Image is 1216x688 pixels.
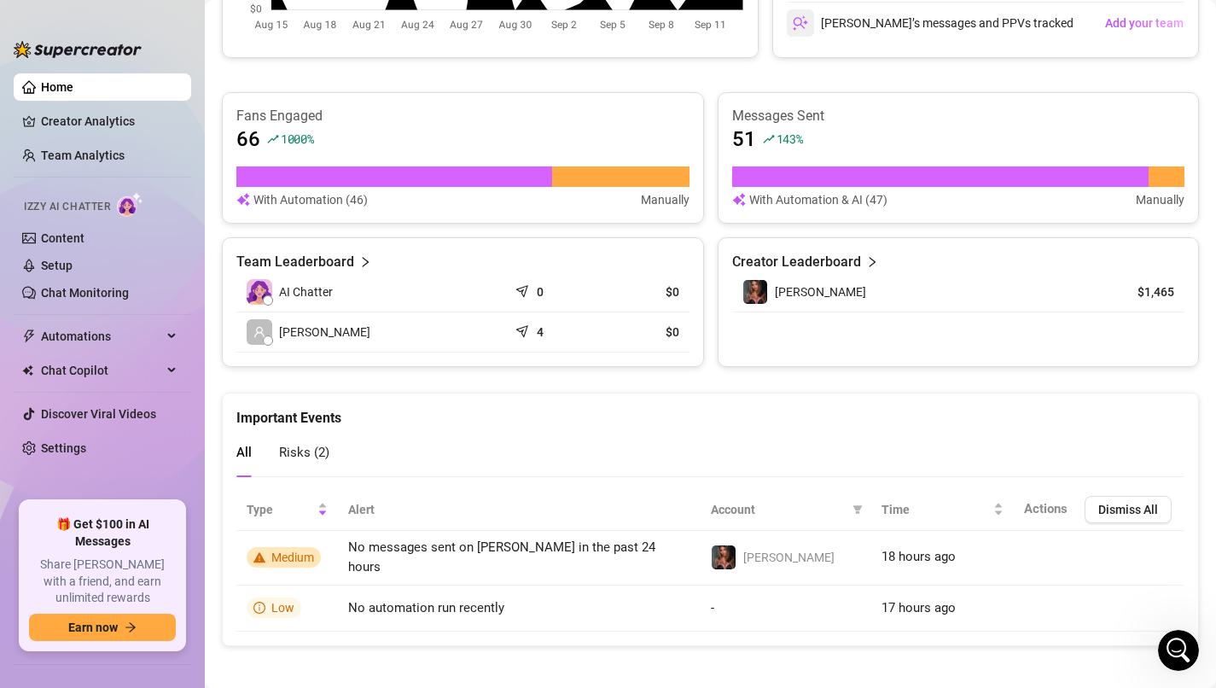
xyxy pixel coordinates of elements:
[787,9,1073,37] div: [PERSON_NAME]’s messages and PPVs tracked
[29,516,176,550] span: 🎁 Get $100 in AI Messages
[338,489,701,531] th: Alert
[35,338,306,372] button: Find a time
[41,259,73,272] a: Setup
[732,125,756,153] article: 51
[22,364,33,376] img: Chat Copilot
[881,549,956,564] span: 18 hours ago
[68,621,118,634] span: Earn now
[1085,496,1172,523] button: Dismiss All
[608,324,678,341] article: $0
[236,252,354,272] article: Team Leaderboard
[117,192,143,217] img: AI Chatter
[256,531,341,599] button: News
[1158,630,1199,671] iframe: Intercom live chat
[119,258,177,276] div: • Just now
[515,321,532,338] span: send
[236,394,1184,429] div: Important Events
[537,324,544,341] article: 4
[732,252,861,272] article: Creator Leaderboard
[279,323,370,341] span: [PERSON_NAME]
[76,242,111,255] span: hello?
[271,601,294,615] span: Low
[41,149,125,162] a: Team Analytics
[515,281,532,298] span: send
[271,551,314,564] span: Medium
[236,107,689,125] article: Fans Engaged
[253,190,368,209] article: With Automation (46)
[215,27,249,61] img: Profile image for Ella
[1136,190,1184,209] article: Manually
[253,326,265,338] span: user
[253,551,265,563] span: warning
[359,252,371,272] span: right
[712,545,736,569] img: Denise
[35,215,306,233] div: Recent message
[236,190,250,209] img: svg%3e
[41,441,86,455] a: Settings
[279,445,329,460] span: Risks ( 2 )
[23,574,61,586] span: Home
[777,131,803,147] span: 143 %
[35,313,306,331] div: Schedule a FREE consulting call:
[34,121,307,150] p: Hi [PERSON_NAME]
[294,27,324,58] div: Close
[22,329,36,343] span: thunderbolt
[881,500,990,519] span: Time
[711,600,714,615] span: -
[35,528,89,546] div: Update
[881,600,956,615] span: 17 hours ago
[348,539,655,575] span: No messages sent on [PERSON_NAME] in the past 24 hours
[41,108,177,135] a: Creator Analytics
[236,445,252,460] span: All
[732,190,746,209] img: svg%3e
[14,41,142,58] img: logo-BBDzfeDw.svg
[1024,501,1068,516] span: Actions
[253,602,265,614] span: info-circle
[34,150,307,179] p: How can we help?
[281,131,314,147] span: 1000 %
[1098,503,1158,516] span: Dismiss All
[267,133,279,145] span: rise
[99,574,158,586] span: Messages
[17,394,324,610] div: Izzy just got smarter and safer ✨UpdateImprovement
[96,528,186,546] div: Improvement
[171,531,256,599] button: Help
[775,285,866,299] span: [PERSON_NAME]
[125,621,137,633] span: arrow-right
[41,323,162,350] span: Automations
[793,15,808,31] img: svg%3e
[247,500,314,519] span: Type
[24,199,110,215] span: Izzy AI Chatter
[18,226,323,289] div: Profile image for Gisellehello?Giselle•Just now
[608,283,678,300] article: $0
[200,574,227,586] span: Help
[236,125,260,153] article: 66
[732,107,1185,125] article: Messages Sent
[1105,16,1184,30] span: Add your team
[236,489,338,531] th: Type
[34,34,148,57] img: logo
[849,497,866,522] span: filter
[711,500,846,519] span: Account
[41,286,129,300] a: Chat Monitoring
[348,600,504,615] span: No automation run recently
[183,27,217,61] img: Profile image for Yoni
[76,258,116,276] div: Giselle
[41,231,84,245] a: Content
[743,280,767,304] img: Denise
[641,190,689,209] article: Manually
[29,557,176,607] span: Share [PERSON_NAME] with a friend, and earn unlimited rewards
[29,614,176,641] button: Earn nowarrow-right
[282,574,315,586] span: News
[247,27,282,61] img: Profile image for Giselle
[1104,9,1184,37] button: Add your team
[1097,283,1174,300] article: $1,465
[41,357,162,384] span: Chat Copilot
[18,394,323,514] img: Izzy just got smarter and safer ✨
[247,279,272,305] img: izzy-ai-chatter-avatar-DDCN_rTZ.svg
[743,551,835,564] span: [PERSON_NAME]
[41,407,156,421] a: Discover Viral Videos
[85,531,171,599] button: Messages
[279,283,333,301] span: AI Chatter
[17,201,324,290] div: Recent messageProfile image for Gisellehello?Giselle•Just now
